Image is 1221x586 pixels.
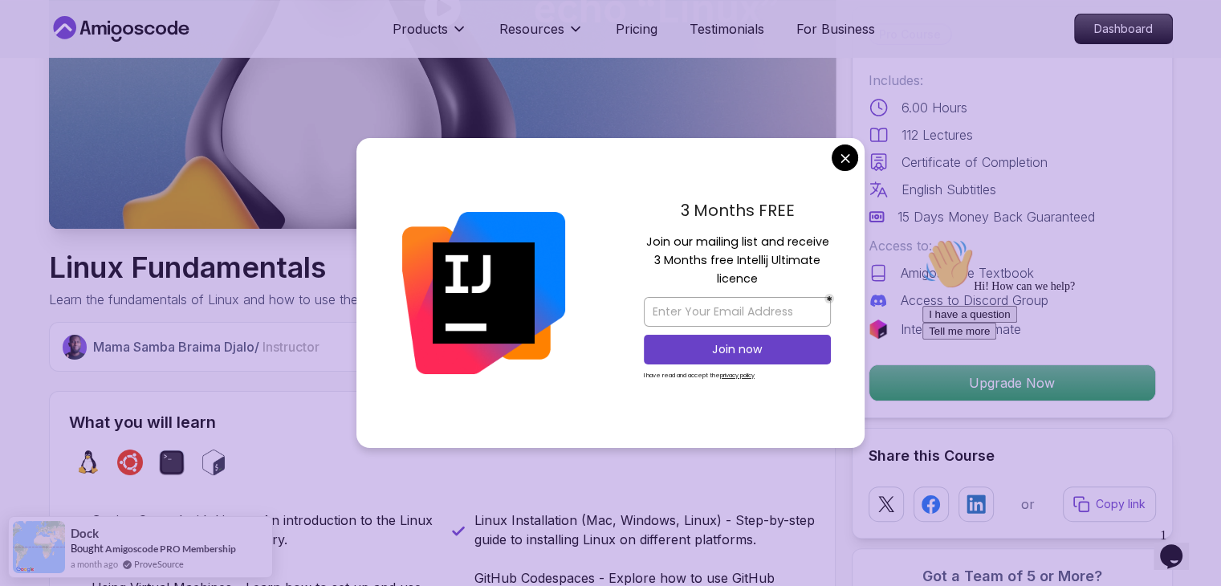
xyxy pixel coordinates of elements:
[93,337,319,356] p: Mama Samba Braima Djalo /
[63,335,88,360] img: Nelson Djalo
[71,557,118,571] span: a month ago
[869,71,1156,90] p: Includes:
[159,450,185,475] img: terminal logo
[1075,14,1172,43] p: Dashboard
[117,450,143,475] img: ubuntu logo
[474,511,816,549] p: Linux Installation (Mac, Windows, Linux) - Step-by-step guide to installing Linux on different pl...
[393,19,448,39] p: Products
[616,19,657,39] a: Pricing
[6,6,58,58] img: :wave:
[869,365,1155,401] p: Upgrade Now
[901,291,1048,310] p: Access to Discord Group
[897,207,1095,226] p: 15 Days Money Back Guaranteed
[916,232,1205,514] iframe: chat widget
[393,19,467,51] button: Products
[1154,522,1205,570] iframe: chat widget
[69,411,816,433] h2: What you will learn
[263,339,319,355] span: Instructor
[6,91,80,108] button: Tell me more
[49,290,443,309] p: Learn the fundamentals of Linux and how to use the command line
[499,19,564,39] p: Resources
[869,319,888,339] img: jetbrains logo
[902,153,1048,172] p: Certificate of Completion
[690,19,764,39] a: Testimonials
[902,125,973,144] p: 112 Lectures
[1074,14,1173,44] a: Dashboard
[92,511,433,549] p: Getting Started with Linux - An introduction to the Linux operating system and its history.
[71,542,104,555] span: Bought
[6,48,159,60] span: Hi! How can we help?
[134,557,184,571] a: ProveSource
[901,319,1021,339] p: IntelliJ IDEA Ultimate
[6,6,295,108] div: 👋Hi! How can we help?I have a questionTell me more
[901,263,1034,283] p: AmigosCode Textbook
[902,98,967,117] p: 6.00 Hours
[499,19,584,51] button: Resources
[902,180,996,199] p: English Subtitles
[869,364,1156,401] button: Upgrade Now
[796,19,875,39] a: For Business
[869,236,1156,255] p: Access to:
[71,527,99,540] span: Dock
[49,251,443,283] h1: Linux Fundamentals
[6,74,101,91] button: I have a question
[105,543,236,555] a: Amigoscode PRO Membership
[869,445,1156,467] h2: Share this Course
[75,450,101,475] img: linux logo
[13,521,65,573] img: provesource social proof notification image
[201,450,226,475] img: bash logo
